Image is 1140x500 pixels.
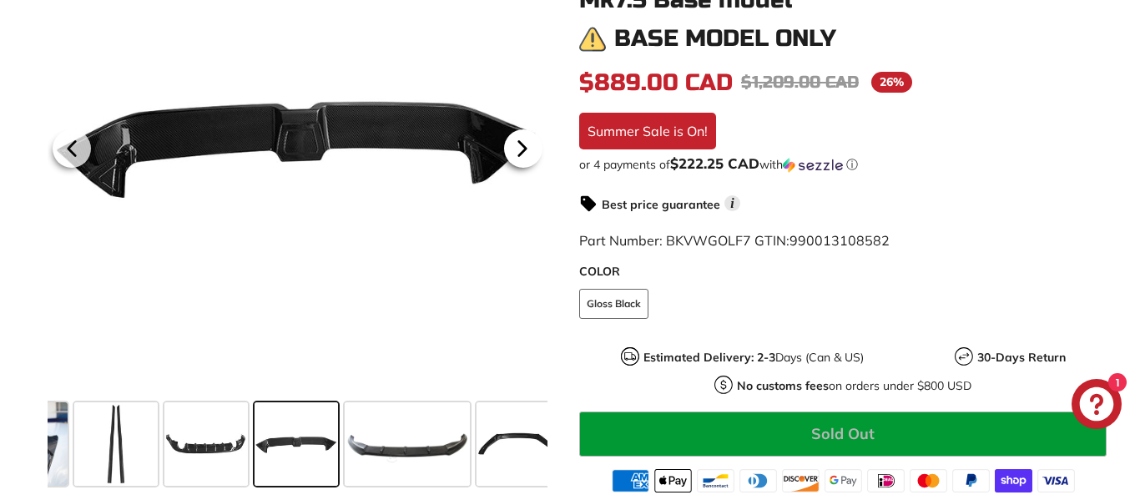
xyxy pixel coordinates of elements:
img: shopify_pay [995,469,1032,492]
img: Sezzle [783,158,843,173]
label: COLOR [579,263,1107,280]
inbox-online-store-chat: Shopify online store chat [1067,379,1127,433]
button: Sold Out [579,412,1107,457]
img: paypal [952,469,990,492]
img: warning.png [579,26,606,53]
img: bancontact [697,469,734,492]
div: or 4 payments of with [579,156,1107,173]
span: 990013108582 [789,232,890,249]
img: american_express [612,469,649,492]
span: Sold Out [811,424,875,443]
strong: No customs fees [737,378,829,393]
h3: Base model only [614,26,836,52]
img: visa [1037,469,1075,492]
div: or 4 payments of$222.25 CADwithSezzle Click to learn more about Sezzle [579,156,1107,173]
span: i [724,195,740,211]
span: $1,209.00 CAD [741,72,859,93]
span: $889.00 CAD [579,68,733,97]
img: google_pay [825,469,862,492]
strong: Estimated Delivery: 2-3 [643,350,775,365]
p: on orders under $800 USD [737,377,971,395]
span: 26% [871,72,912,93]
img: apple_pay [654,469,692,492]
strong: 30-Days Return [977,350,1066,365]
span: Part Number: BKVWGOLF7 GTIN: [579,232,890,249]
img: diners_club [739,469,777,492]
div: Summer Sale is On! [579,113,716,149]
p: Days (Can & US) [643,349,864,366]
img: ideal [867,469,905,492]
img: discover [782,469,820,492]
span: $222.25 CAD [670,154,759,172]
strong: Best price guarantee [602,197,720,212]
img: master [910,469,947,492]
